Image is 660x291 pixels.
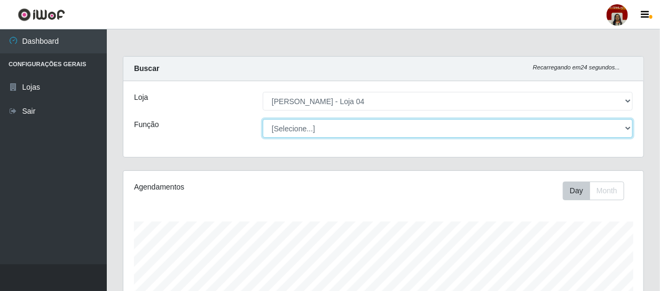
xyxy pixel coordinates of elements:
i: Recarregando em 24 segundos... [533,64,620,70]
label: Função [134,119,159,130]
strong: Buscar [134,64,159,73]
div: First group [563,182,624,200]
div: Toolbar with button groups [563,182,633,200]
button: Month [590,182,624,200]
label: Loja [134,92,148,103]
div: Agendamentos [134,182,333,193]
button: Day [563,182,590,200]
img: CoreUI Logo [18,8,65,21]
